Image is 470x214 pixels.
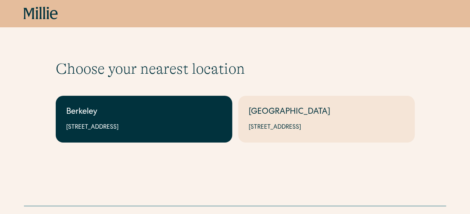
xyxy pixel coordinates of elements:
h1: Choose your nearest location [56,60,415,78]
a: [GEOGRAPHIC_DATA][STREET_ADDRESS] [238,96,415,143]
div: Berkeley [66,106,222,119]
div: [STREET_ADDRESS] [66,123,222,132]
a: Berkeley[STREET_ADDRESS] [56,96,232,143]
a: home [24,7,58,20]
div: [GEOGRAPHIC_DATA] [249,106,404,119]
div: [STREET_ADDRESS] [249,123,404,132]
